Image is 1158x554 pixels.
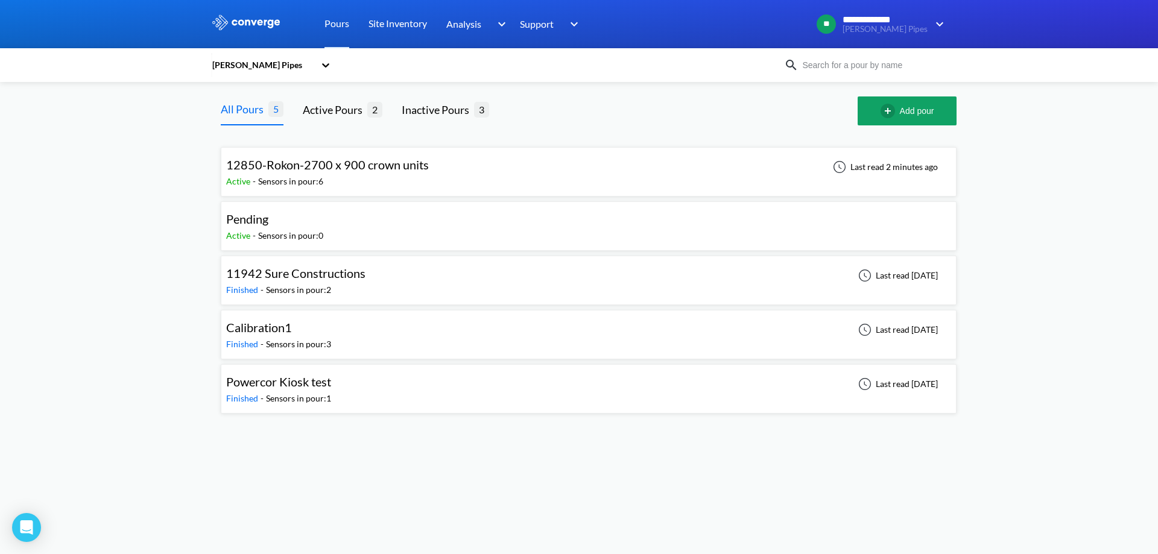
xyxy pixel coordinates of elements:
[221,101,268,118] div: All Pours
[261,339,266,349] span: -
[852,268,941,283] div: Last read [DATE]
[221,378,957,388] a: Powercor Kiosk testFinished-Sensors in pour:1Last read [DATE]
[258,229,323,242] div: Sensors in pour: 0
[852,377,941,391] div: Last read [DATE]
[520,16,554,31] span: Support
[253,230,258,241] span: -
[226,157,429,172] span: 12850-Rokon-2700 x 900 crown units
[226,285,261,295] span: Finished
[843,25,928,34] span: [PERSON_NAME] Pipes
[303,101,367,118] div: Active Pours
[221,215,957,225] a: PendingActive-Sensors in pour:0
[268,101,283,116] span: 5
[474,102,489,117] span: 3
[881,104,900,118] img: add-circle-outline.svg
[221,161,957,171] a: 12850-Rokon-2700 x 900 crown unitsActive-Sensors in pour:6Last read 2 minutes ago
[221,269,957,280] a: 11942 Sure ConstructionsFinished-Sensors in pour:2Last read [DATE]
[266,338,331,351] div: Sensors in pour: 3
[261,393,266,403] span: -
[784,58,799,72] img: icon-search.svg
[266,283,331,297] div: Sensors in pour: 2
[211,58,315,72] div: [PERSON_NAME] Pipes
[858,96,957,125] button: Add pour
[226,374,331,389] span: Powercor Kiosk test
[852,323,941,337] div: Last read [DATE]
[226,339,261,349] span: Finished
[226,212,268,226] span: Pending
[490,17,509,31] img: downArrow.svg
[226,393,261,403] span: Finished
[402,101,474,118] div: Inactive Pours
[226,266,365,280] span: 11942 Sure Constructions
[266,392,331,405] div: Sensors in pour: 1
[226,176,253,186] span: Active
[799,58,944,72] input: Search for a pour by name
[12,513,41,542] div: Open Intercom Messenger
[562,17,581,31] img: downArrow.svg
[258,175,323,188] div: Sensors in pour: 6
[928,17,947,31] img: downArrow.svg
[226,320,292,335] span: Calibration1
[221,324,957,334] a: Calibration1Finished-Sensors in pour:3Last read [DATE]
[261,285,266,295] span: -
[826,160,941,174] div: Last read 2 minutes ago
[253,176,258,186] span: -
[446,16,481,31] span: Analysis
[226,230,253,241] span: Active
[211,14,281,30] img: logo_ewhite.svg
[367,102,382,117] span: 2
